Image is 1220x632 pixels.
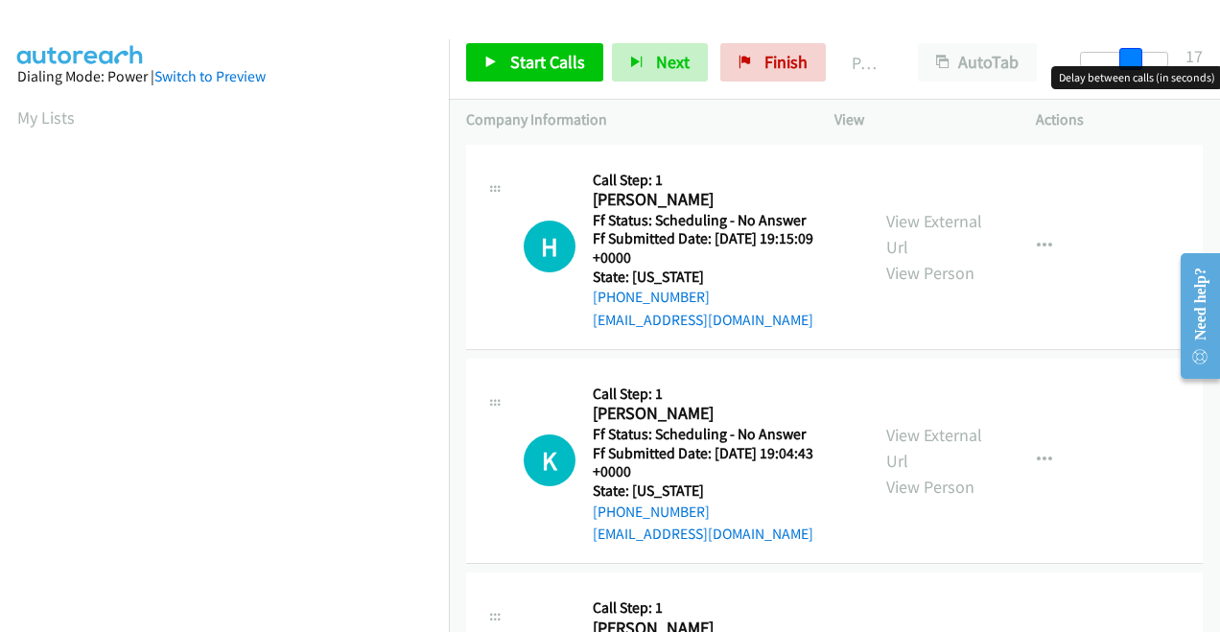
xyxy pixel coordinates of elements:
[154,67,266,85] a: Switch to Preview
[524,221,575,272] h1: H
[593,598,852,618] h5: Call Step: 1
[593,311,813,329] a: [EMAIL_ADDRESS][DOMAIN_NAME]
[886,262,974,284] a: View Person
[466,43,603,82] a: Start Calls
[764,51,808,73] span: Finish
[918,43,1037,82] button: AutoTab
[593,444,852,481] h5: Ff Submitted Date: [DATE] 19:04:43 +0000
[593,229,852,267] h5: Ff Submitted Date: [DATE] 19:15:09 +0000
[1036,108,1203,131] p: Actions
[524,434,575,486] h1: K
[886,210,982,258] a: View External Url
[593,503,710,521] a: [PHONE_NUMBER]
[1165,240,1220,392] iframe: Resource Center
[593,288,710,306] a: [PHONE_NUMBER]
[593,525,813,543] a: [EMAIL_ADDRESS][DOMAIN_NAME]
[17,106,75,129] a: My Lists
[656,51,690,73] span: Next
[524,221,575,272] div: The call is yet to be attempted
[834,108,1001,131] p: View
[466,108,800,131] p: Company Information
[593,189,845,211] h2: [PERSON_NAME]
[593,403,845,425] h2: [PERSON_NAME]
[17,65,432,88] div: Dialing Mode: Power |
[886,424,982,472] a: View External Url
[852,50,883,76] p: Paused
[593,425,852,444] h5: Ff Status: Scheduling - No Answer
[593,171,852,190] h5: Call Step: 1
[593,211,852,230] h5: Ff Status: Scheduling - No Answer
[593,481,852,501] h5: State: [US_STATE]
[524,434,575,486] div: The call is yet to be attempted
[1185,43,1203,69] div: 17
[720,43,826,82] a: Finish
[612,43,708,82] button: Next
[510,51,585,73] span: Start Calls
[593,268,852,287] h5: State: [US_STATE]
[593,385,852,404] h5: Call Step: 1
[886,476,974,498] a: View Person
